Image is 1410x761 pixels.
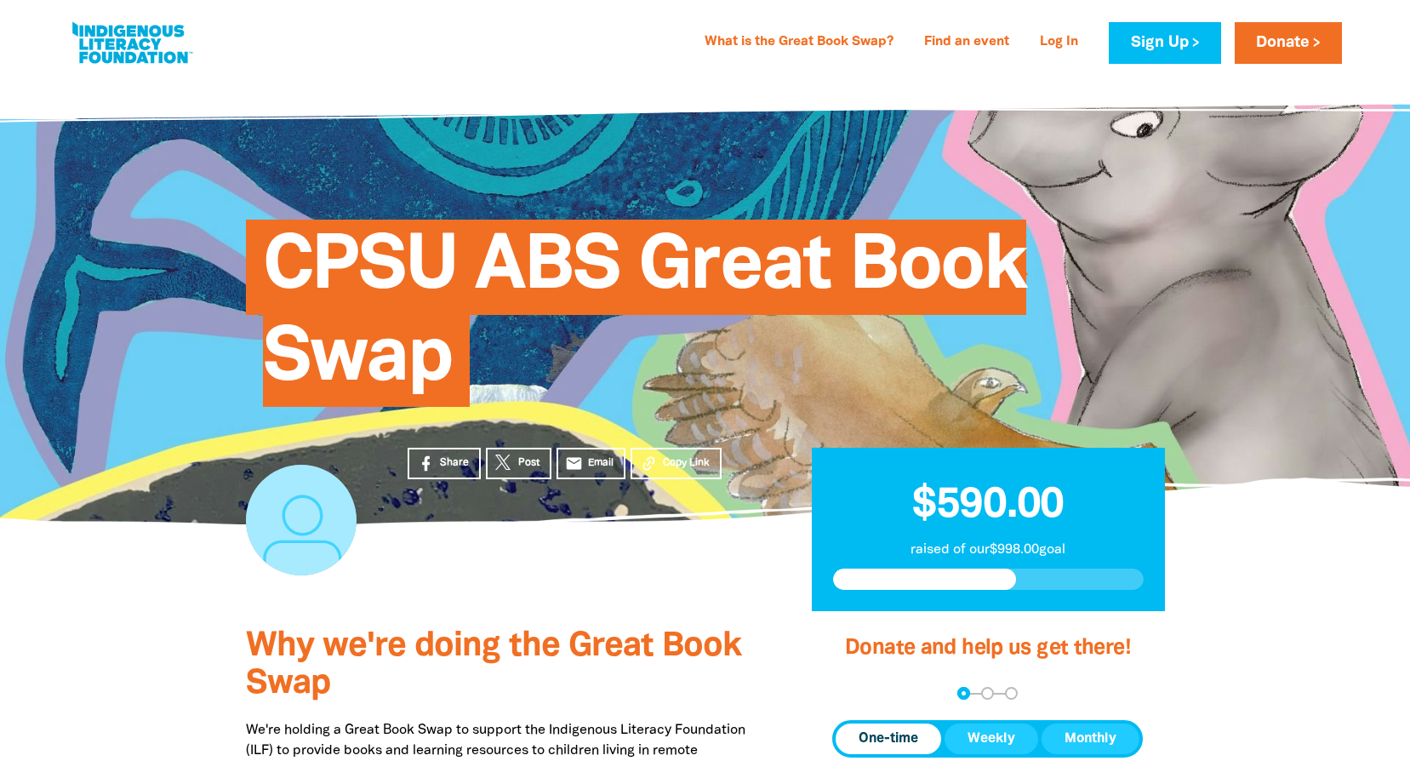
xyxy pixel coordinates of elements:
[588,455,614,471] span: Email
[440,455,469,471] span: Share
[833,540,1144,560] p: raised of our $998.00 goal
[694,29,904,56] a: What is the Great Book Swap?
[1065,729,1116,749] span: Monthly
[981,687,994,700] button: Navigate to step 2 of 3 to enter your details
[957,687,970,700] button: Navigate to step 1 of 3 to enter your donation amount
[1109,22,1220,64] a: Sign Up
[1005,687,1018,700] button: Navigate to step 3 of 3 to enter your payment details
[836,724,941,754] button: One-time
[1235,22,1342,64] a: Donate
[263,232,1026,407] span: CPSU ABS Great Book Swap
[565,455,583,472] i: email
[486,448,551,479] a: Post
[246,631,741,700] span: Why we're doing the Great Book Swap
[408,448,481,479] a: Share
[1042,724,1139,754] button: Monthly
[663,455,710,471] span: Copy Link
[631,448,722,479] button: Copy Link
[945,724,1038,754] button: Weekly
[912,486,1064,525] span: $590.00
[557,448,626,479] a: emailEmail
[1030,29,1088,56] a: Log In
[832,720,1143,758] div: Donation frequency
[859,729,918,749] span: One-time
[518,455,539,471] span: Post
[845,638,1131,658] span: Donate and help us get there!
[968,729,1015,749] span: Weekly
[914,29,1019,56] a: Find an event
